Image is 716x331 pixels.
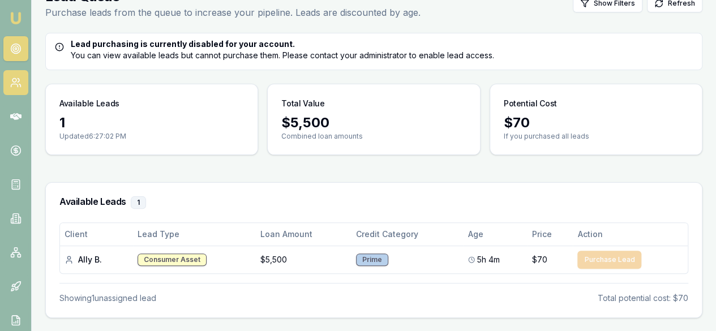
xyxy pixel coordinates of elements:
[573,223,688,246] th: Action
[351,223,464,246] th: Credit Category
[281,98,324,109] h3: Total Value
[598,293,688,304] div: Total potential cost: $70
[464,223,528,246] th: Age
[59,98,119,109] h3: Available Leads
[504,98,557,109] h3: Potential Cost
[138,253,207,266] div: Consumer Asset
[256,223,352,246] th: Loan Amount
[528,223,573,246] th: Price
[59,196,688,209] h3: Available Leads
[133,223,256,246] th: Lead Type
[281,114,466,132] div: $ 5,500
[504,132,688,141] p: If you purchased all leads
[356,253,388,266] div: Prime
[59,114,244,132] div: 1
[71,39,295,49] strong: Lead purchasing is currently disabled for your account.
[477,254,500,265] span: 5h 4m
[60,223,133,246] th: Client
[59,132,244,141] p: Updated 6:27:02 PM
[9,11,23,25] img: emu-icon-u.png
[65,254,128,265] div: Ally B.
[256,246,352,273] td: $5,500
[55,38,693,61] div: You can view available leads but cannot purchase them. Please contact your administrator to enabl...
[532,254,547,265] span: $70
[45,6,421,19] p: Purchase leads from the queue to increase your pipeline. Leads are discounted by age.
[131,196,146,209] div: 1
[59,293,156,304] div: Showing 1 unassigned lead
[504,114,688,132] div: $ 70
[281,132,466,141] p: Combined loan amounts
